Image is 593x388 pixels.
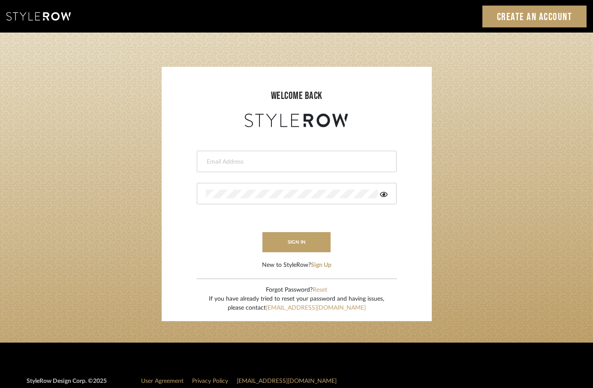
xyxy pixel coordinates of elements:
button: Reset [313,286,327,295]
div: Forgot Password? [209,286,384,295]
div: If you have already tried to reset your password and having issues, please contact [209,295,384,313]
a: Create an Account [482,6,587,27]
input: Email Address [206,158,385,166]
a: [EMAIL_ADDRESS][DOMAIN_NAME] [237,378,337,384]
button: Sign Up [311,261,331,270]
div: New to StyleRow? [262,261,331,270]
button: sign in [262,232,331,252]
div: welcome back [170,88,423,104]
a: User Agreement [141,378,184,384]
a: [EMAIL_ADDRESS][DOMAIN_NAME] [266,305,366,311]
a: Privacy Policy [192,378,228,384]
